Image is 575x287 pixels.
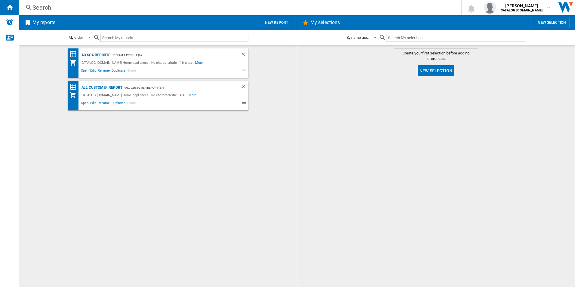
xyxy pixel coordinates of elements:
input: Search My selections [386,34,526,42]
div: My order [69,35,83,40]
b: CATALOG [DOMAIN_NAME] [501,8,543,12]
div: Delete [241,84,248,91]
div: All Customer Report [80,84,122,91]
div: CATALOG [DOMAIN_NAME]:Home appliances - No characteristic - 4 brands [80,59,195,66]
div: My Assortment [69,91,80,99]
div: Price Matrix [69,83,80,91]
div: CATALOG [DOMAIN_NAME]:Home appliances - No characteristic - AEG [80,91,189,99]
h2: My selections [309,17,341,28]
span: More [189,91,197,99]
button: New selection [418,65,454,76]
span: Duplicate [111,100,126,107]
div: AO SOA Reports [80,51,111,59]
button: New selection [534,17,570,28]
input: Search My reports [100,34,248,42]
span: Share [126,100,137,107]
div: Delete [241,51,248,59]
span: Open [80,68,90,75]
img: alerts-logo.svg [6,19,13,26]
div: Price Matrix [69,51,80,58]
span: Rename [97,100,111,107]
span: Share [126,68,137,75]
span: Edit [89,68,97,75]
button: New report [261,17,292,28]
div: By name asc. [346,35,369,40]
h2: My reports [31,17,57,28]
span: Edit [89,100,97,107]
span: Open [80,100,90,107]
img: profile.jpg [484,2,496,14]
span: Create your first selection before adding references. [394,51,478,61]
span: [PERSON_NAME] [501,3,543,9]
span: Duplicate [111,68,126,75]
span: Rename [97,68,111,75]
div: - Default profile (6) [110,51,228,59]
div: My Assortment [69,59,80,66]
div: Search [32,3,446,12]
span: More [195,59,204,66]
div: - All Customer Report (37) [122,84,229,91]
